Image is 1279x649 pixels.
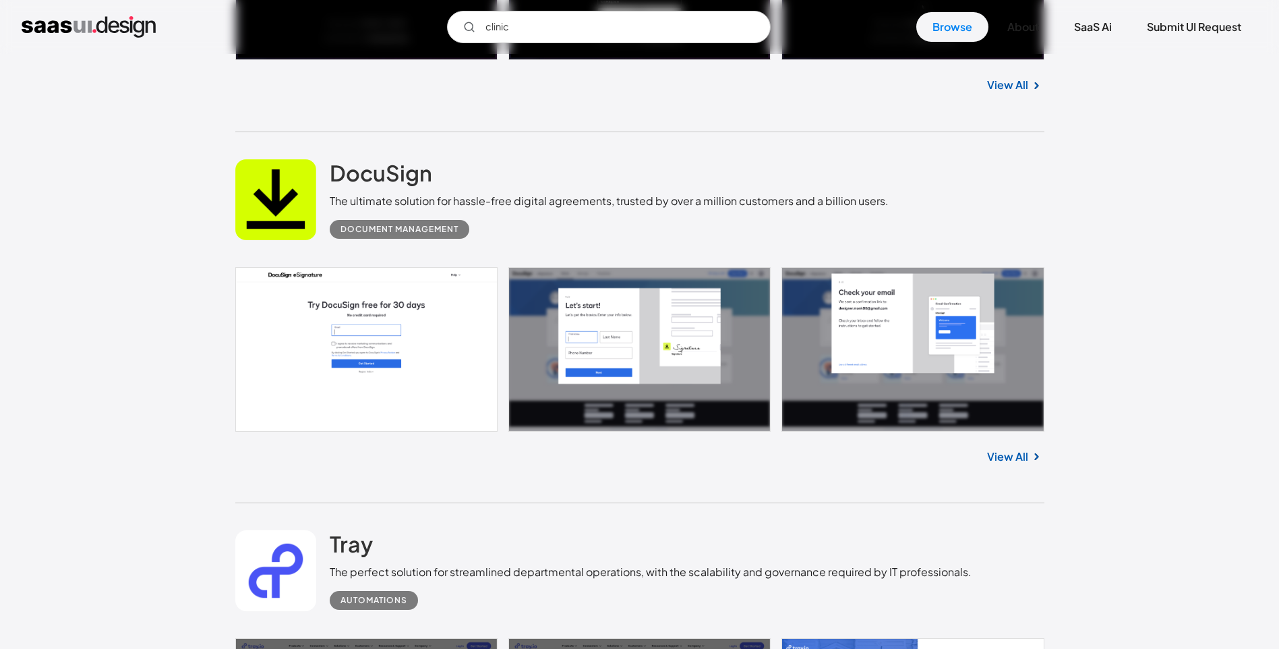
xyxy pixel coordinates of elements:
a: Browse [916,12,988,42]
a: View All [987,449,1028,465]
div: Automations [340,592,407,609]
a: View All [987,77,1028,93]
div: The perfect solution for streamlined departmental operations, with the scalability and governance... [330,564,972,580]
h2: DocuSign [330,159,432,186]
a: Tray [330,530,373,564]
div: The ultimate solution for hassle-free digital agreements, trusted by over a million customers and... [330,193,889,209]
div: Document Management [340,221,458,237]
a: home [22,16,156,38]
input: Search UI designs you're looking for... [447,11,771,43]
a: SaaS Ai [1058,12,1128,42]
a: About [991,12,1055,42]
form: Email Form [447,11,771,43]
h2: Tray [330,530,373,557]
a: DocuSign [330,159,432,193]
a: Submit UI Request [1131,12,1257,42]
